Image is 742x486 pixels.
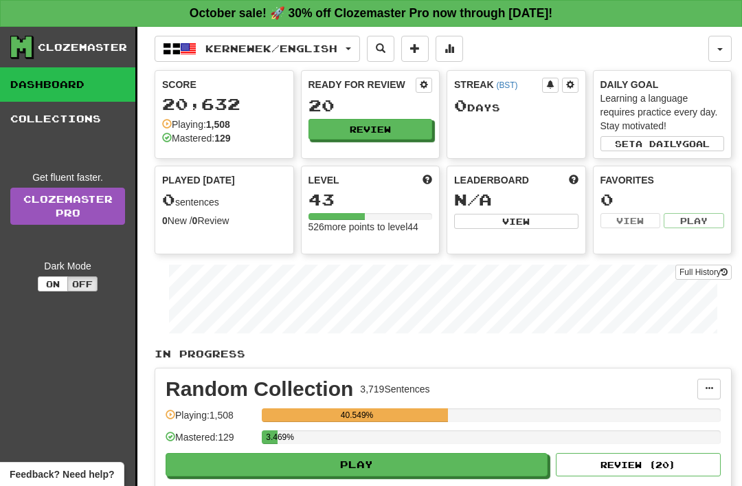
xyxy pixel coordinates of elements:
[401,36,429,62] button: Add sentence to collection
[308,191,433,208] div: 43
[454,173,529,187] span: Leaderboard
[10,188,125,225] a: ClozemasterPro
[155,36,360,62] button: Kernewek/English
[10,259,125,273] div: Dark Mode
[10,170,125,184] div: Get fluent faster.
[600,91,725,133] div: Learning a language requires practice every day. Stay motivated!
[664,213,724,228] button: Play
[308,119,433,140] button: Review
[155,347,732,361] p: In Progress
[600,136,725,151] button: Seta dailygoal
[454,96,467,115] span: 0
[600,213,661,228] button: View
[162,215,168,226] strong: 0
[600,78,725,91] div: Daily Goal
[214,133,230,144] strong: 129
[454,97,578,115] div: Day s
[206,119,230,130] strong: 1,508
[454,190,492,209] span: N/A
[266,430,278,444] div: 3.469%
[308,220,433,234] div: 526 more points to level 44
[266,408,448,422] div: 40.549%
[162,96,286,113] div: 20,632
[454,78,542,91] div: Streak
[308,97,433,114] div: 20
[162,78,286,91] div: Score
[162,118,230,131] div: Playing:
[367,36,394,62] button: Search sentences
[556,453,721,476] button: Review (20)
[308,78,416,91] div: Ready for Review
[436,36,463,62] button: More stats
[675,265,732,280] button: Full History
[38,276,68,291] button: On
[162,131,231,145] div: Mastered:
[162,190,175,209] span: 0
[636,139,682,148] span: a daily
[38,41,127,54] div: Clozemaster
[166,379,353,399] div: Random Collection
[166,408,255,431] div: Playing: 1,508
[569,173,578,187] span: This week in points, UTC
[454,214,578,229] button: View
[166,453,548,476] button: Play
[205,43,337,54] span: Kernewek / English
[423,173,432,187] span: Score more points to level up
[166,430,255,453] div: Mastered: 129
[162,173,235,187] span: Played [DATE]
[360,382,429,396] div: 3,719 Sentences
[308,173,339,187] span: Level
[162,214,286,228] div: New / Review
[600,191,725,208] div: 0
[192,215,198,226] strong: 0
[600,173,725,187] div: Favorites
[10,467,114,481] span: Open feedback widget
[190,6,552,20] strong: October sale! 🚀 30% off Clozemaster Pro now through [DATE]!
[67,276,98,291] button: Off
[162,191,286,209] div: sentences
[496,80,517,90] a: (BST)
